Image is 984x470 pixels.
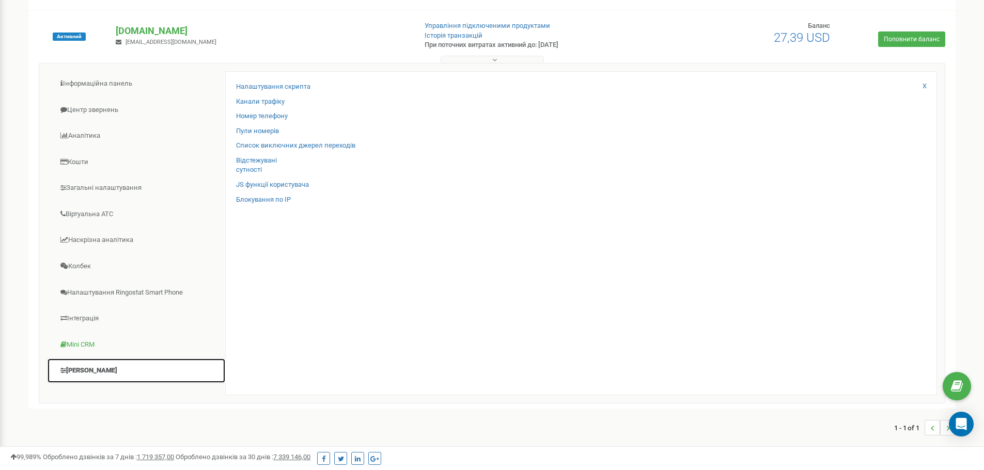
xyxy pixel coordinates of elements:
a: JS функції користувача [236,180,309,190]
a: Історія транзакцій [425,31,482,39]
div: Open Intercom Messenger [949,412,974,436]
a: Номер телефону [236,111,288,121]
a: Аналiтика [47,123,226,149]
a: Кошти [47,150,226,175]
a: Віртуальна АТС [47,202,226,227]
a: Колбек [47,254,226,279]
u: 1 719 357,00 [137,453,174,461]
a: Інтеграція [47,306,226,331]
a: Наскрізна аналітика [47,228,226,253]
a: Блокування по IP [236,195,291,205]
a: Канали трафіку [236,97,285,107]
a: Інформаційна панель [47,71,226,96]
a: Центр звернень [47,98,226,123]
a: X [923,82,927,91]
span: [EMAIL_ADDRESS][DOMAIN_NAME] [126,39,216,45]
a: Налаштування скрипта [236,82,310,92]
p: [DOMAIN_NAME] [116,24,408,38]
span: 27,39 USD [774,30,830,45]
a: Mini CRM [47,332,226,358]
u: 7 339 146,00 [273,453,310,461]
a: Загальні налаштування [47,175,226,201]
a: Поповнити баланс [878,31,945,47]
span: Баланс [808,22,830,29]
a: Управління підключеними продуктами [425,22,550,29]
span: Активний [53,33,86,41]
a: Пули номерів [236,126,279,136]
a: Список виключних джерел переходів [236,141,355,151]
a: [PERSON_NAME] [47,358,226,383]
a: Налаштування Ringostat Smart Phone [47,280,226,305]
nav: ... [894,410,956,446]
span: 1 - 1 of 1 [894,420,925,435]
a: Відстежуванісутності [236,156,277,175]
span: Оброблено дзвінків за 7 днів : [43,453,174,461]
p: При поточних витратах активний до: [DATE] [425,40,639,50]
span: Оброблено дзвінків за 30 днів : [176,453,310,461]
span: 99,989% [10,453,41,461]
